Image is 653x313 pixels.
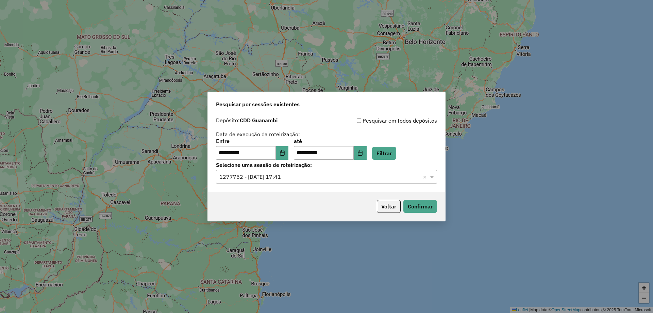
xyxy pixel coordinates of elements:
button: Choose Date [354,146,367,160]
div: Pesquisar em todos depósitos [326,116,437,125]
span: Clear all [423,173,429,181]
label: Selecione uma sessão de roteirização: [216,161,437,169]
button: Filtrar [372,147,396,160]
strong: CDD Guanambi [240,117,278,124]
label: Data de execução da roteirização: [216,130,300,138]
button: Confirmar [403,200,437,213]
label: Depósito: [216,116,278,124]
label: Entre [216,137,288,145]
label: até [294,137,366,145]
button: Choose Date [276,146,289,160]
span: Pesquisar por sessões existentes [216,100,300,108]
button: Voltar [377,200,401,213]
